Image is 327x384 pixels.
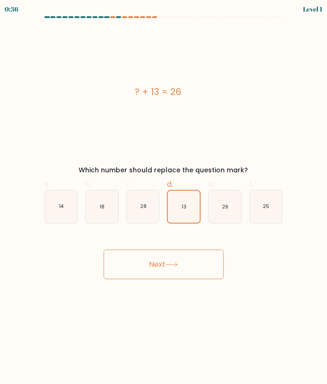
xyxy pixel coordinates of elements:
[43,165,285,175] div: Which number should replace the question mark?
[263,203,270,210] text: 25
[126,179,132,189] span: c.
[37,85,279,99] div: ? + 13 = 26
[85,179,92,189] span: b.
[249,179,253,189] span: f.
[303,4,322,14] div: Level 1
[167,179,173,189] span: d.
[5,4,19,14] div: 0:36
[44,179,50,189] span: a.
[182,203,186,210] text: 13
[104,250,224,279] button: Next
[100,203,105,210] text: 18
[222,203,228,210] text: 26
[208,179,214,189] span: e.
[140,203,147,210] text: 28
[59,203,64,210] text: 14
